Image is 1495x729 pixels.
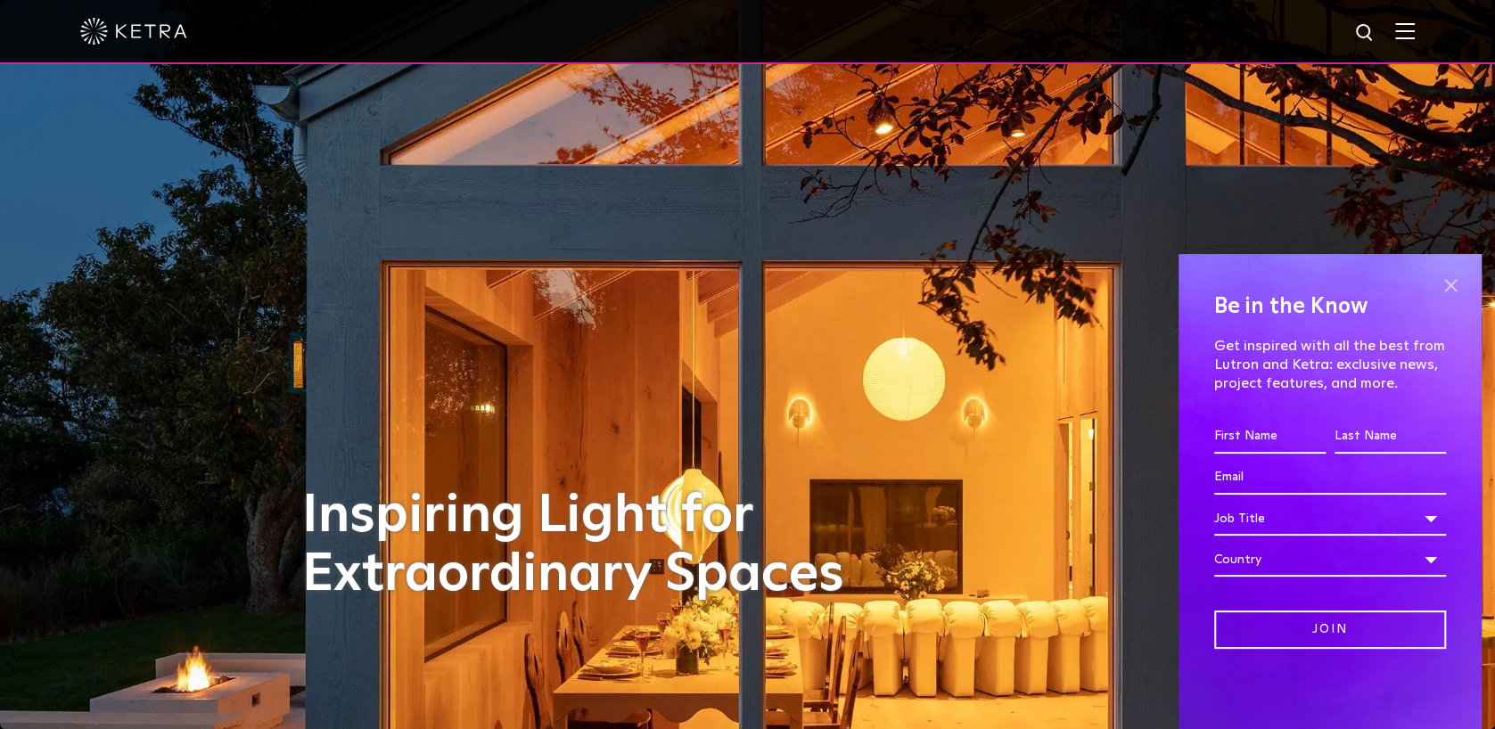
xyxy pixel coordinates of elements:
p: Get inspired with all the best from Lutron and Ketra: exclusive news, project features, and more. [1214,337,1446,392]
img: Hamburger%20Nav.svg [1395,22,1415,39]
input: Join [1214,610,1446,649]
input: First Name [1214,420,1326,454]
div: Country [1214,543,1446,577]
h4: Be in the Know [1214,290,1446,324]
img: search icon [1354,22,1376,45]
img: ketra-logo-2019-white [80,18,187,45]
div: Job Title [1214,502,1446,536]
input: Last Name [1335,420,1446,454]
input: Email [1214,461,1446,495]
h1: Inspiring Light for Extraordinary Spaces [302,487,882,604]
